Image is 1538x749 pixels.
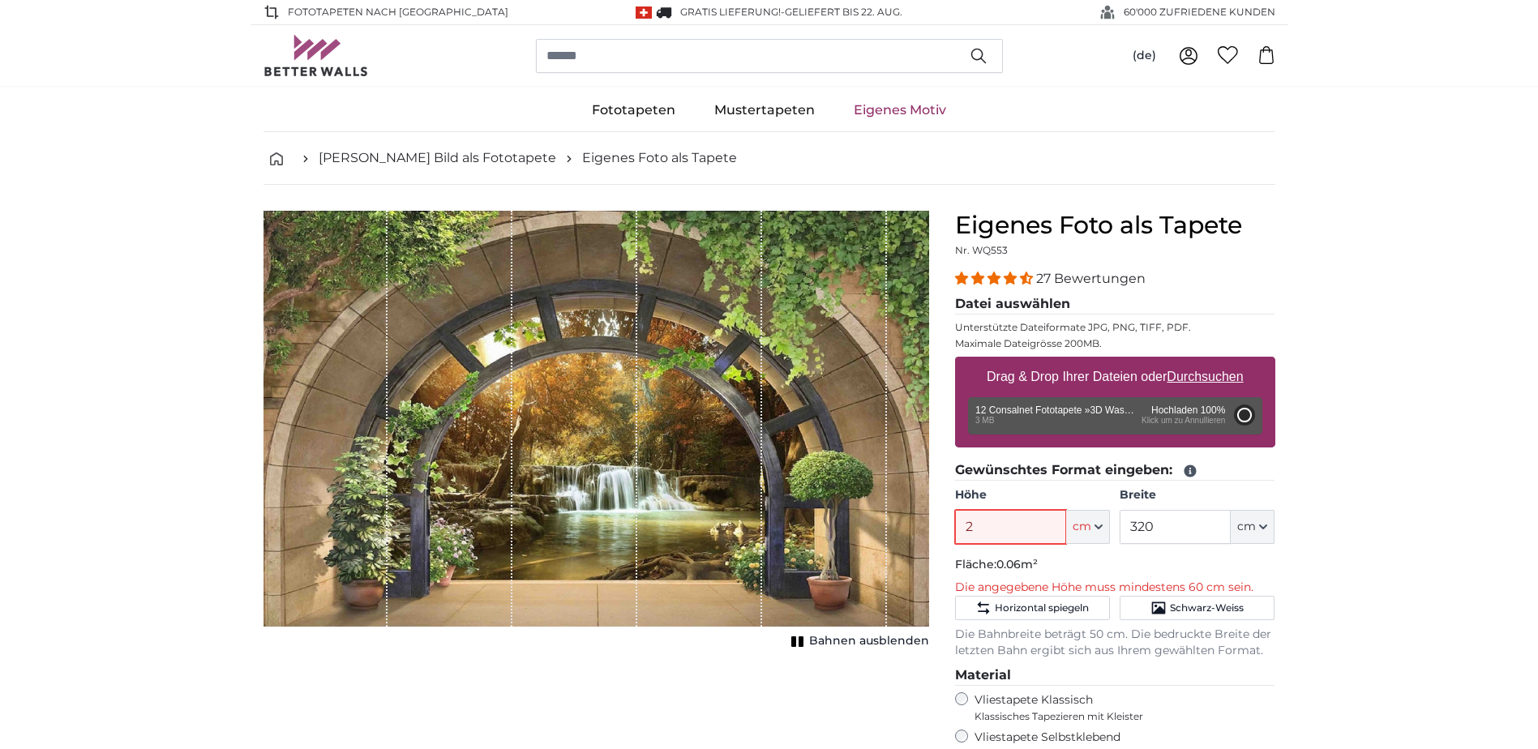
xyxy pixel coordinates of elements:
[781,6,902,18] span: -
[955,580,1275,596] p: Die angegebene Höhe muss mindestens 60 cm sein.
[975,692,1262,723] label: Vliestapete Klassisch
[1120,596,1275,620] button: Schwarz-Weiss
[636,6,652,19] img: Schweiz
[834,89,966,131] a: Eigenes Motiv
[955,294,1275,315] legend: Datei auswählen
[785,6,902,18] span: Geliefert bis 22. Aug.
[695,89,834,131] a: Mustertapeten
[572,89,695,131] a: Fototapeten
[955,596,1110,620] button: Horizontal spiegeln
[1167,370,1243,383] u: Durchsuchen
[1120,41,1169,71] button: (de)
[1066,510,1110,544] button: cm
[955,557,1275,573] p: Fläche:
[955,666,1275,686] legend: Material
[980,361,1250,393] label: Drag & Drop Ihrer Dateien oder
[996,557,1038,571] span: 0.06m²
[809,633,929,649] span: Bahnen ausblenden
[263,35,369,76] img: Betterwalls
[263,132,1275,185] nav: breadcrumbs
[955,321,1275,334] p: Unterstützte Dateiformate JPG, PNG, TIFF, PDF.
[263,211,929,653] div: 1 of 1
[1231,510,1275,544] button: cm
[955,460,1275,481] legend: Gewünschtes Format eingeben:
[995,601,1089,614] span: Horizontal spiegeln
[1237,519,1256,535] span: cm
[955,271,1036,286] span: 4.41 stars
[1120,487,1275,503] label: Breite
[955,627,1275,659] p: Die Bahnbreite beträgt 50 cm. Die bedruckte Breite der letzten Bahn ergibt sich aus Ihrem gewählt...
[1170,601,1244,614] span: Schwarz-Weiss
[786,630,929,653] button: Bahnen ausblenden
[680,6,781,18] span: GRATIS Lieferung!
[955,244,1008,256] span: Nr. WQ553
[955,487,1110,503] label: Höhe
[955,337,1275,350] p: Maximale Dateigrösse 200MB.
[288,5,508,19] span: Fototapeten nach [GEOGRAPHIC_DATA]
[1124,5,1275,19] span: 60'000 ZUFRIEDENE KUNDEN
[975,710,1262,723] span: Klassisches Tapezieren mit Kleister
[319,148,556,168] a: [PERSON_NAME] Bild als Fototapete
[582,148,737,168] a: Eigenes Foto als Tapete
[1073,519,1091,535] span: cm
[1036,271,1146,286] span: 27 Bewertungen
[955,211,1275,240] h1: Eigenes Foto als Tapete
